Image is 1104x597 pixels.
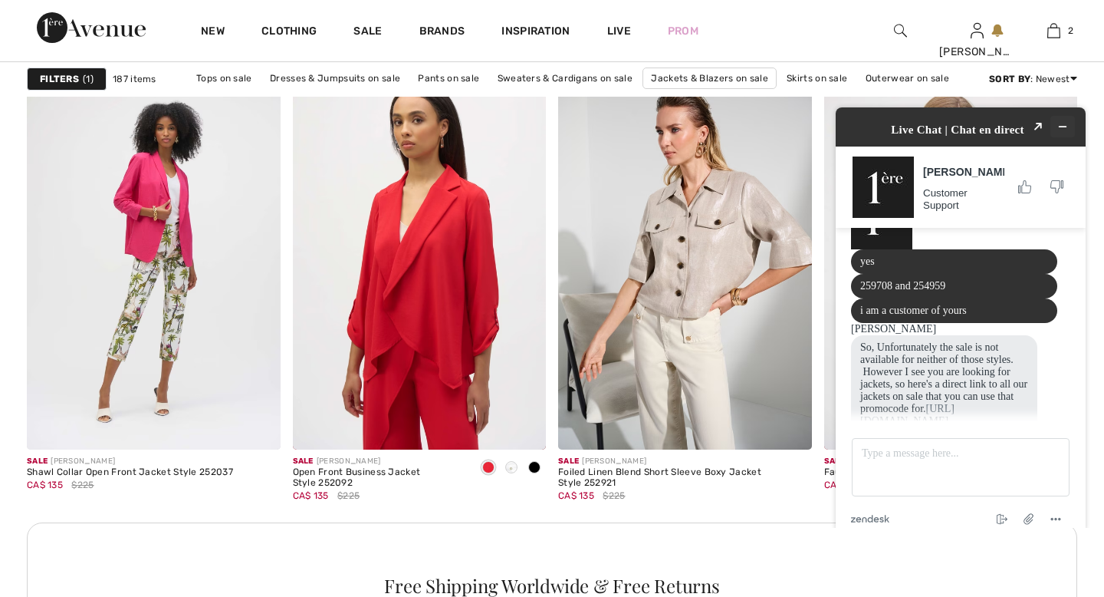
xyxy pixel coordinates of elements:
[989,72,1077,86] div: : Newest
[939,44,1014,60] div: [PERSON_NAME]
[607,23,631,39] a: Live
[558,490,594,501] span: CA$ 135
[40,72,79,86] strong: Filters
[293,456,465,467] div: [PERSON_NAME]
[779,68,855,88] a: Skirts on sale
[27,457,48,466] span: Sale
[477,456,500,481] div: Radiant red
[37,12,146,43] img: 1ère Avenue
[48,576,1055,595] div: Free Shipping Worldwide & Free Returns
[1047,21,1060,40] img: My Bag
[262,68,408,88] a: Dresses & Jumpsuits on sale
[490,68,640,88] a: Sweaters & Cardigans on sale
[894,21,907,40] img: search the website
[1016,21,1091,40] a: 2
[113,72,156,86] span: 187 items
[27,456,233,467] div: [PERSON_NAME]
[189,68,260,88] a: Tops on sale
[172,421,197,440] button: End chat
[668,23,698,39] a: Prom
[83,72,94,86] span: 1
[971,23,984,38] a: Sign In
[293,490,329,501] span: CA$ 135
[642,68,777,89] a: Jackets & Blazers on sale
[603,489,625,503] span: $225
[27,480,63,490] span: CA$ 135
[27,467,233,478] div: Shawl Collar Open Front Jacket Style 252037
[226,421,251,440] button: Menu
[501,25,570,41] span: Inspiration
[1068,24,1073,38] span: 2
[293,457,314,466] span: Sale
[500,456,523,481] div: Vanilla 30
[989,74,1030,84] strong: Sort By
[199,421,224,440] button: Attach file
[410,68,487,88] a: Pants on sale
[71,478,94,492] span: $225
[261,25,317,41] a: Clothing
[201,25,225,41] a: New
[419,25,465,41] a: Brands
[353,25,382,41] a: Sale
[558,456,812,467] div: [PERSON_NAME]
[558,457,579,466] span: Sale
[293,69,547,450] img: Open Front Business Jacket Style 252092. Radiant red
[337,489,360,503] span: $225
[558,69,812,450] img: Foiled Linen Blend Short Sleeve Boxy Jacket Style 252921. Champagne 171
[36,11,67,25] span: Chat
[971,21,984,40] img: My Info
[27,69,281,450] img: Shawl Collar Open Front Jacket Style 252037. Geranium
[817,89,1104,528] iframe: Find more information here
[523,456,546,481] div: Black
[858,68,957,88] a: Outerwear on sale
[558,467,812,489] div: Foiled Linen Blend Short Sleeve Boxy Jacket Style 252921
[293,467,465,489] div: Open Front Business Jacket Style 252092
